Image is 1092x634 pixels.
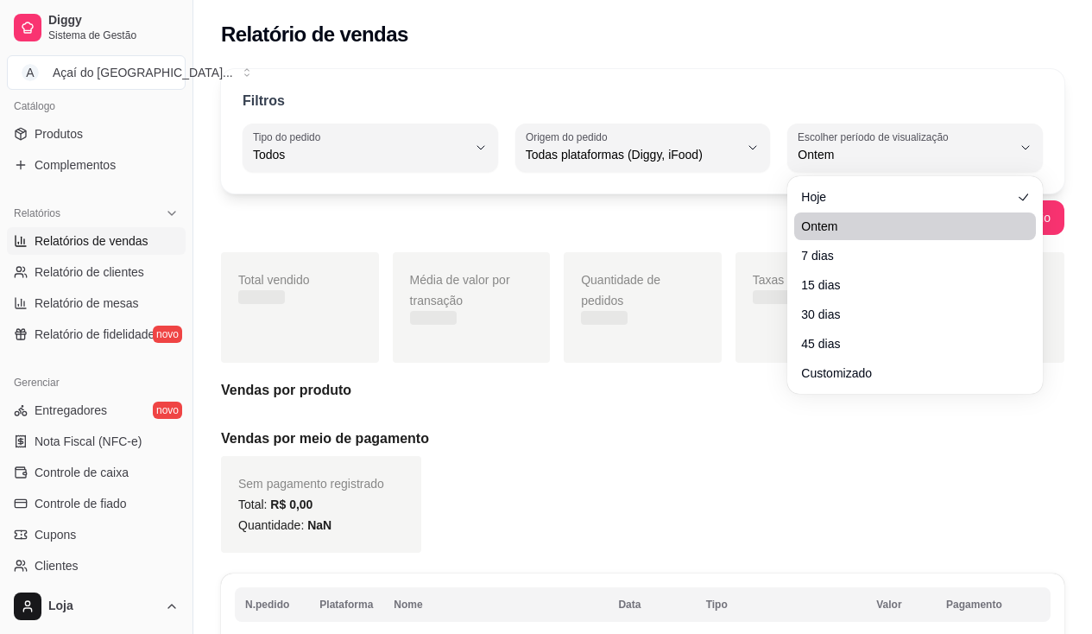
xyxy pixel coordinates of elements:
[35,263,144,281] span: Relatório de clientes
[526,146,740,163] span: Todas plataformas (Diggy, iFood)
[270,498,312,511] span: R$ 0,00
[410,273,510,307] span: Média de valor por transação
[35,326,155,343] span: Relatório de fidelidade
[801,247,1012,264] span: 7 dias
[238,273,310,287] span: Total vendido
[238,518,331,532] span: Quantidade:
[753,273,845,287] span: Taxas de entrega
[581,273,660,307] span: Quantidade de pedidos
[35,557,79,574] span: Clientes
[801,365,1012,382] span: Customizado
[35,295,139,312] span: Relatório de mesas
[48,13,179,29] span: Diggy
[7,369,186,396] div: Gerenciar
[798,130,954,144] label: Escolher período de visualização
[22,64,39,81] span: A
[48,29,179,42] span: Sistema de Gestão
[35,402,107,419] span: Entregadores
[35,433,142,450] span: Nota Fiscal (NFC-e)
[35,464,129,481] span: Controle de caixa
[53,64,233,81] div: Açaí do [GEOGRAPHIC_DATA] ...
[35,526,76,543] span: Cupons
[801,276,1012,294] span: 15 dias
[801,335,1012,352] span: 45 dias
[35,125,83,143] span: Produtos
[35,156,116,174] span: Complementos
[253,130,326,144] label: Tipo do pedido
[221,428,1064,449] h5: Vendas por meio de pagamento
[7,92,186,120] div: Catálogo
[48,599,158,614] span: Loja
[253,146,467,163] span: Todos
[238,498,312,511] span: Total:
[801,188,1012,206] span: Hoje
[801,218,1012,235] span: Ontem
[35,495,127,512] span: Controle de fiado
[221,21,408,48] h2: Relatório de vendas
[798,146,1012,163] span: Ontem
[221,380,1064,401] h5: Vendas por produto
[238,477,384,491] span: Sem pagamento registrado
[35,232,148,250] span: Relatórios de vendas
[307,518,331,532] span: NaN
[14,206,60,220] span: Relatórios
[526,130,613,144] label: Origem do pedido
[243,91,285,111] p: Filtros
[801,306,1012,323] span: 30 dias
[7,55,186,90] button: Select a team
